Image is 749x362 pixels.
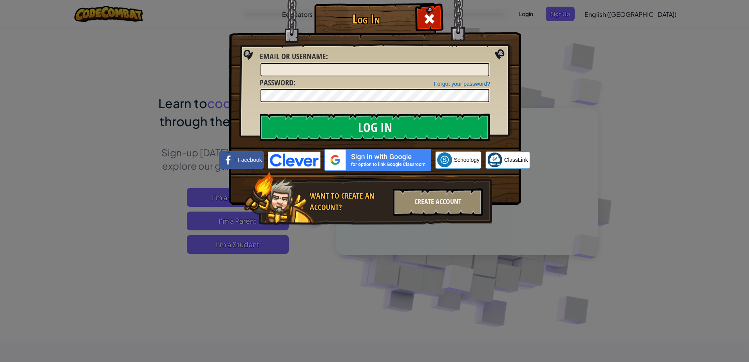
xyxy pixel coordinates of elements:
[437,152,452,167] img: schoology.png
[260,114,490,141] input: Log In
[434,81,490,87] a: Forgot your password?
[260,51,326,62] span: Email or Username
[504,156,528,164] span: ClassLink
[238,156,262,164] span: Facebook
[487,152,502,167] img: classlink-logo-small.png
[310,190,388,213] div: Want to create an account?
[260,77,295,89] label: :
[393,188,483,216] div: Create Account
[324,149,431,171] img: gplus_sso_button2.svg
[268,152,320,168] img: clever-logo-blue.png
[221,152,236,167] img: facebook_small.png
[454,156,479,164] span: Schoology
[316,12,416,26] h1: Log In
[260,77,293,88] span: Password
[260,51,328,62] label: :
